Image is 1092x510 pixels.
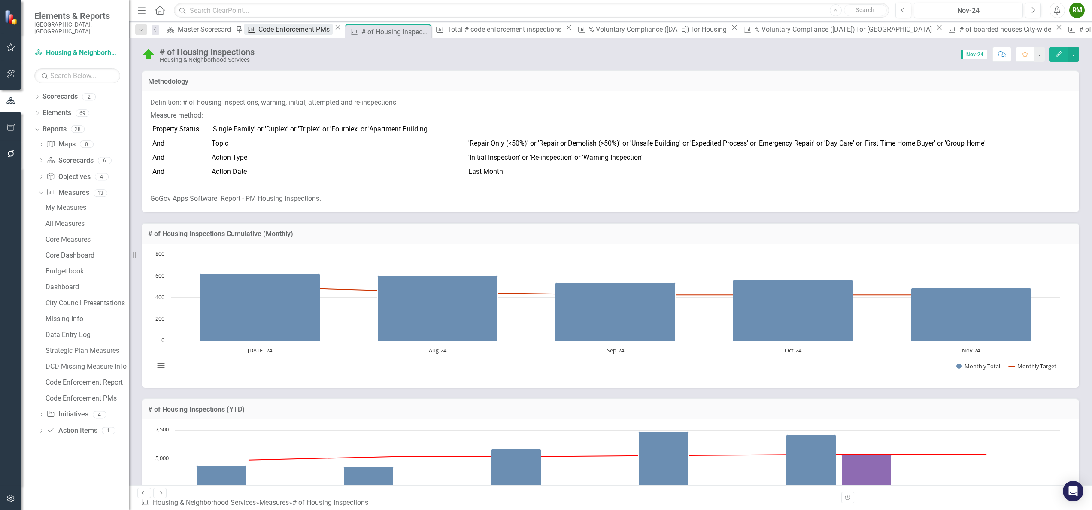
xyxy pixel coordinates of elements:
[43,360,129,373] a: DCD Missing Measure Info
[3,9,20,25] img: ClearPoint Strategy
[153,498,256,507] a: Housing & Neighborhood Services
[46,188,89,198] a: Measures
[45,283,129,291] div: Dashboard
[45,220,129,228] div: All Measures
[34,68,120,83] input: Search Below...
[93,411,106,418] div: 4
[466,151,1071,165] td: 'Initial Inspection' or 'Re-inspection' or 'Warning Inspection'
[155,293,164,301] text: 400
[917,6,1020,16] div: Nov-24
[155,360,167,372] button: View chart menu, Chart
[447,24,564,35] div: Total # code enforcement inspections
[911,288,1031,341] path: Nov-24, 487. Monthly Total.
[46,172,90,182] a: Objectives
[200,273,320,341] path: Jul-24, 623. Monthly Total.
[45,347,129,355] div: Strategic Plan Measures
[43,328,129,342] a: Data Entry Log
[589,24,729,35] div: % Voluntary Compliance ([DATE]) for Housing
[43,392,129,405] a: Code Enforcement PMs
[914,3,1023,18] button: Nov-24
[785,346,802,354] text: Oct-24
[378,275,498,341] path: Aug-24, 605. Monthly Total.
[155,454,169,462] text: 5,000
[45,204,129,212] div: My Measures
[956,363,1000,370] button: Show Monthly Total
[43,344,129,358] a: Strategic Plan Measures
[150,250,1071,379] div: Chart. Highcharts interactive chart.
[43,280,129,294] a: Dashboard
[102,427,115,434] div: 1
[755,24,934,35] div: % Voluntary Compliance ([DATE]) for [GEOGRAPHIC_DATA]
[961,50,987,59] span: Nov-24
[42,108,71,118] a: Elements
[574,24,729,35] a: % Voluntary Compliance ([DATE]) for Housing
[164,24,234,35] a: Master Scorecard
[1063,481,1083,501] div: Open Intercom Messenger
[1009,363,1056,370] button: Show Monthly Target
[466,137,1071,151] td: 'Repair Only (<50%)' or 'Repair or Demolish (>50%)' or 'Unsafe Building' or 'Expedited Process' o...
[174,3,889,18] input: Search ClearPoint...
[209,151,466,165] td: Action Type
[160,57,255,63] div: Housing & Neighborhood Services
[155,483,169,491] text: 2,500
[209,165,466,179] td: Action Date
[45,299,129,307] div: City Council Presentations
[200,273,1031,341] g: Monthly Total, series 1 of 2. Bar series with 5 bars.
[76,109,89,117] div: 69
[150,98,1071,109] p: Definition: # of housing inspections, warning, initial, attempted and re-inspections.
[429,346,447,354] text: Aug-24
[46,140,75,149] a: Maps
[555,282,676,341] path: Sep-24, 539. Monthly Total.
[155,272,164,279] text: 600
[244,24,332,35] a: Code Enforcement PMs
[150,109,1071,122] p: Measure method:
[945,24,1053,35] a: # of boarded houses City-wide
[43,201,129,215] a: My Measures
[150,122,209,137] td: Property Status
[45,395,129,402] div: Code Enforcement PMs
[155,425,169,433] text: 7,500
[433,24,564,35] a: Total # code enforcement inspections
[150,137,209,151] td: And
[46,410,88,419] a: Initiatives
[962,346,980,354] text: Nov-24
[148,230,1073,238] h3: # of Housing Inspections Cumulative (Monthly)
[34,11,120,21] span: Elements & Reports
[80,141,94,148] div: 0
[43,296,129,310] a: City Council Presentations
[259,498,289,507] a: Measures
[844,4,887,16] button: Search
[82,93,96,100] div: 2
[150,192,1071,204] p: GoGov Apps Software: Report - PM Housing Inspections.
[43,217,129,231] a: All Measures
[155,315,164,322] text: 200
[46,426,97,436] a: Action Items
[45,331,129,339] div: Data Entry Log
[43,312,129,326] a: Missing Info
[292,498,368,507] div: # of Housing Inspections
[161,336,164,344] text: 0
[258,24,332,35] div: Code Enforcement PMs
[98,157,112,164] div: 6
[148,406,1073,413] h3: # of Housing Inspections (YTD)
[856,6,874,13] span: Search
[43,249,129,262] a: Core Dashboard
[45,363,129,370] div: DCD Missing Measure Info
[1069,3,1085,18] div: RM
[160,47,255,57] div: # of Housing Inspections
[43,264,129,278] a: Budget book
[45,267,129,275] div: Budget book
[209,122,466,137] td: 'Single Family' or 'Duplex' or 'Triplex' or 'Fourplex' or 'Apartment Building'
[43,376,129,389] a: Code Enforcement Report
[148,78,1073,85] h3: Methodology
[607,346,625,354] text: Sep-24
[361,27,429,37] div: # of Housing Inspections
[740,24,934,35] a: % Voluntary Compliance ([DATE]) for [GEOGRAPHIC_DATA]
[209,137,466,151] td: Topic
[733,279,853,341] path: Oct-24, 566. Monthly Total.
[466,165,1071,179] td: Last Month
[95,173,109,180] div: 4
[150,165,209,179] td: And
[34,21,120,35] small: [GEOGRAPHIC_DATA], [GEOGRAPHIC_DATA]
[142,48,155,61] img: On Target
